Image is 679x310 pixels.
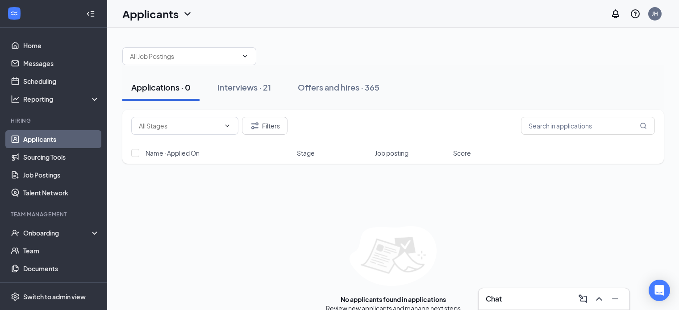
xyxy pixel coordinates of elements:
[23,130,100,148] a: Applicants
[23,292,86,301] div: Switch to admin view
[11,95,20,103] svg: Analysis
[630,8,641,19] svg: QuestionInfo
[217,82,271,93] div: Interviews · 21
[130,51,238,61] input: All Job Postings
[23,277,100,295] a: SurveysCrown
[182,8,193,19] svg: ChevronDown
[652,10,658,17] div: JH
[486,294,502,304] h3: Chat
[10,9,19,18] svg: WorkstreamLogo
[350,226,437,286] img: empty-state
[608,292,622,306] button: Minimize
[610,293,621,304] svg: Minimize
[576,292,590,306] button: ComposeMessage
[86,9,95,18] svg: Collapse
[23,54,100,72] a: Messages
[610,8,621,19] svg: Notifications
[146,149,200,157] span: Name · Applied On
[23,184,100,202] a: Talent Network
[242,117,287,135] button: Filter Filters
[11,117,98,124] div: Hiring
[250,120,260,131] svg: Filter
[341,295,446,304] div: No applicants found in applications
[242,53,249,60] svg: ChevronDown
[298,82,379,93] div: Offers and hires · 365
[23,242,100,260] a: Team
[23,72,100,90] a: Scheduling
[23,148,100,166] a: Sourcing Tools
[521,117,655,135] input: Search in applications
[640,122,647,129] svg: MagnifyingGlass
[453,149,471,157] span: Score
[131,82,191,93] div: Applications · 0
[122,6,179,21] h1: Applicants
[11,228,20,237] svg: UserCheck
[297,149,315,157] span: Stage
[23,228,92,237] div: Onboarding
[23,95,100,103] div: Reporting
[594,293,604,304] svg: ChevronUp
[578,293,588,304] svg: ComposeMessage
[23,37,100,54] a: Home
[23,166,100,184] a: Job Postings
[592,292,606,306] button: ChevronUp
[11,292,20,301] svg: Settings
[139,121,220,131] input: All Stages
[649,280,670,301] div: Open Intercom Messenger
[23,260,100,277] a: Documents
[11,211,98,218] div: Team Management
[224,122,231,129] svg: ChevronDown
[375,149,408,157] span: Job posting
